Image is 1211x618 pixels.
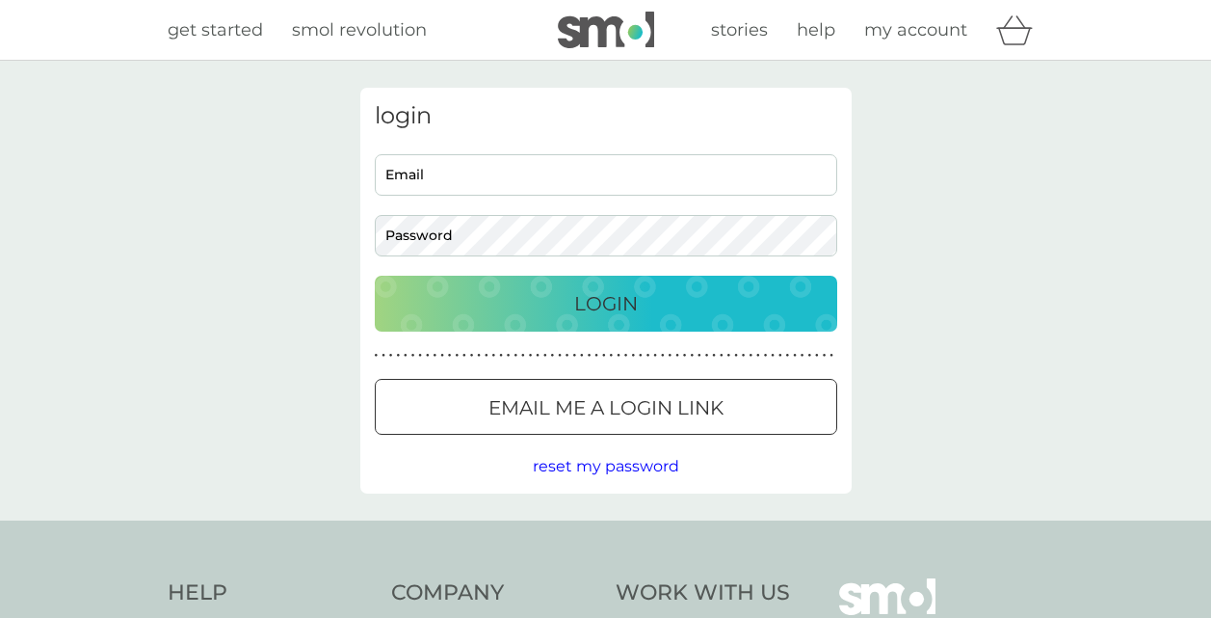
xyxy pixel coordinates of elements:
[778,351,782,361] p: ●
[624,351,628,361] p: ●
[602,351,606,361] p: ●
[455,351,459,361] p: ●
[771,351,775,361] p: ●
[404,351,408,361] p: ●
[292,16,427,44] a: smol revolution
[996,11,1044,49] div: basket
[488,392,724,423] p: Email me a login link
[418,351,422,361] p: ●
[786,351,790,361] p: ●
[807,351,811,361] p: ●
[669,351,672,361] p: ●
[749,351,752,361] p: ●
[639,351,643,361] p: ●
[448,351,452,361] p: ●
[375,379,837,435] button: Email me a login link
[829,351,833,361] p: ●
[588,351,592,361] p: ●
[507,351,511,361] p: ●
[734,351,738,361] p: ●
[521,351,525,361] p: ●
[375,102,837,130] h3: login
[168,578,373,608] h4: Help
[653,351,657,361] p: ●
[727,351,731,361] p: ●
[477,351,481,361] p: ●
[661,351,665,361] p: ●
[168,19,263,40] span: get started
[529,351,533,361] p: ●
[566,351,569,361] p: ●
[558,351,562,361] p: ●
[690,351,694,361] p: ●
[712,351,716,361] p: ●
[411,351,415,361] p: ●
[594,351,598,361] p: ●
[434,351,437,361] p: ●
[168,16,263,44] a: get started
[698,351,701,361] p: ●
[711,16,768,44] a: stories
[646,351,650,361] p: ●
[558,12,654,48] img: smol
[580,351,584,361] p: ●
[631,351,635,361] p: ●
[440,351,444,361] p: ●
[543,351,547,361] p: ●
[756,351,760,361] p: ●
[574,288,638,319] p: Login
[823,351,827,361] p: ●
[815,351,819,361] p: ●
[797,19,835,40] span: help
[801,351,804,361] p: ●
[797,16,835,44] a: help
[389,351,393,361] p: ●
[683,351,687,361] p: ●
[742,351,746,361] p: ●
[675,351,679,361] p: ●
[426,351,430,361] p: ●
[793,351,797,361] p: ●
[382,351,385,361] p: ●
[292,19,427,40] span: smol revolution
[864,19,967,40] span: my account
[572,351,576,361] p: ●
[533,457,679,475] span: reset my password
[720,351,724,361] p: ●
[513,351,517,361] p: ●
[485,351,488,361] p: ●
[375,276,837,332] button: Login
[396,351,400,361] p: ●
[391,578,596,608] h4: Company
[610,351,614,361] p: ●
[533,454,679,479] button: reset my password
[462,351,466,361] p: ●
[499,351,503,361] p: ●
[711,19,768,40] span: stories
[616,578,790,608] h4: Work With Us
[864,16,967,44] a: my account
[551,351,555,361] p: ●
[705,351,709,361] p: ●
[492,351,496,361] p: ●
[470,351,474,361] p: ●
[375,351,379,361] p: ●
[764,351,768,361] p: ●
[536,351,540,361] p: ●
[617,351,620,361] p: ●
